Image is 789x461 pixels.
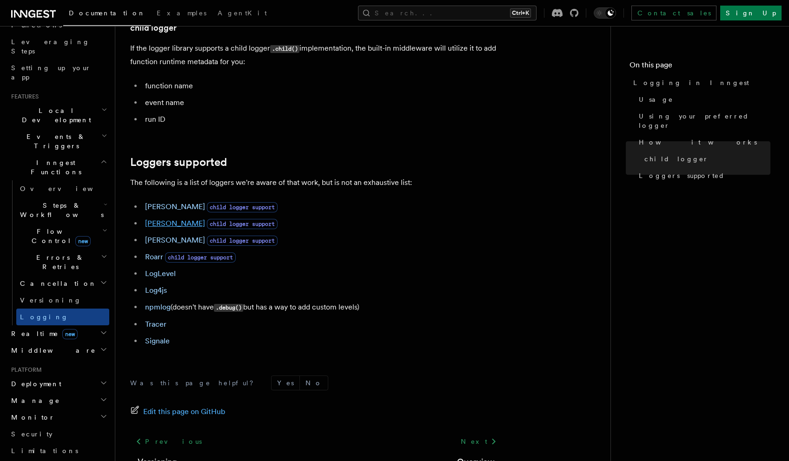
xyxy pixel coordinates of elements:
[157,9,206,17] span: Examples
[145,320,166,329] a: Tracer
[16,180,109,197] a: Overview
[630,59,770,74] h4: On this page
[20,313,68,321] span: Logging
[16,292,109,309] a: Versioning
[130,156,227,169] a: Loggers supported
[7,346,96,355] span: Middleware
[7,325,109,342] button: Realtimenew
[11,430,53,438] span: Security
[130,21,177,34] a: child logger
[151,3,212,25] a: Examples
[7,409,109,426] button: Monitor
[145,269,176,278] a: LogLevel
[510,8,531,18] kbd: Ctrl+K
[145,286,167,295] a: Log4js
[635,91,770,108] a: Usage
[7,366,42,374] span: Platform
[11,38,90,55] span: Leveraging Steps
[142,113,502,126] li: run ID
[16,197,109,223] button: Steps & Workflows
[145,303,171,311] a: npmlog
[7,329,78,338] span: Realtime
[358,6,537,20] button: Search...Ctrl+K
[7,342,109,359] button: Middleware
[635,167,770,184] a: Loggers supported
[7,128,109,154] button: Events & Triggers
[594,7,616,19] button: Toggle dark mode
[270,45,299,53] code: .child()
[16,275,109,292] button: Cancellation
[142,301,502,314] li: (doesn't have but has a way to add custom levels)
[145,202,205,211] a: [PERSON_NAME]
[75,236,91,246] span: new
[7,33,109,59] a: Leveraging Steps
[20,296,81,304] span: Versioning
[130,176,502,189] p: The following is a list of loggers we're aware of that work, but is not an exhaustive list:
[633,78,749,87] span: Logging in Inngest
[16,201,104,219] span: Steps & Workflows
[130,42,502,68] p: If the logger library supports a child logger implementation, the built-in middleware will utiliz...
[635,108,770,134] a: Using your preferred logger
[7,154,109,180] button: Inngest Functions
[207,202,278,212] span: child logger support
[145,219,205,228] a: [PERSON_NAME]
[145,252,163,261] a: Roarr
[635,134,770,151] a: How it works
[142,79,502,92] li: function name
[639,95,673,104] span: Usage
[7,106,101,125] span: Local Development
[20,185,116,192] span: Overview
[130,378,260,388] p: Was this page helpful?
[7,392,109,409] button: Manage
[7,413,55,422] span: Monitor
[639,138,757,147] span: How it works
[7,426,109,442] a: Security
[16,227,102,245] span: Flow Control
[7,158,100,177] span: Inngest Functions
[7,180,109,325] div: Inngest Functions
[145,336,170,345] a: Signale
[207,236,278,246] span: child logger support
[16,309,109,325] a: Logging
[11,64,91,81] span: Setting up your app
[143,405,225,418] span: Edit this page on GitHub
[720,6,782,20] a: Sign Up
[16,279,97,288] span: Cancellation
[7,93,39,100] span: Features
[644,154,709,164] span: child logger
[63,3,151,26] a: Documentation
[145,236,205,244] a: [PERSON_NAME]
[272,376,299,390] button: Yes
[7,132,101,151] span: Events & Triggers
[130,405,225,418] a: Edit this page on GitHub
[7,442,109,459] a: Limitations
[214,304,243,312] code: .debug()
[142,96,502,109] li: event name
[7,59,109,86] a: Setting up your app
[69,9,146,17] span: Documentation
[130,433,207,450] a: Previous
[218,9,267,17] span: AgentKit
[7,102,109,128] button: Local Development
[16,223,109,249] button: Flow Controlnew
[639,112,770,130] span: Using your preferred logger
[207,219,278,229] span: child logger support
[455,433,502,450] a: Next
[7,379,61,389] span: Deployment
[7,375,109,392] button: Deployment
[641,151,770,167] a: child logger
[16,253,101,271] span: Errors & Retries
[639,171,725,180] span: Loggers supported
[7,396,60,405] span: Manage
[165,252,236,263] span: child logger support
[62,329,78,339] span: new
[630,74,770,91] a: Logging in Inngest
[631,6,716,20] a: Contact sales
[16,249,109,275] button: Errors & Retries
[11,447,78,454] span: Limitations
[300,376,328,390] button: No
[212,3,272,25] a: AgentKit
